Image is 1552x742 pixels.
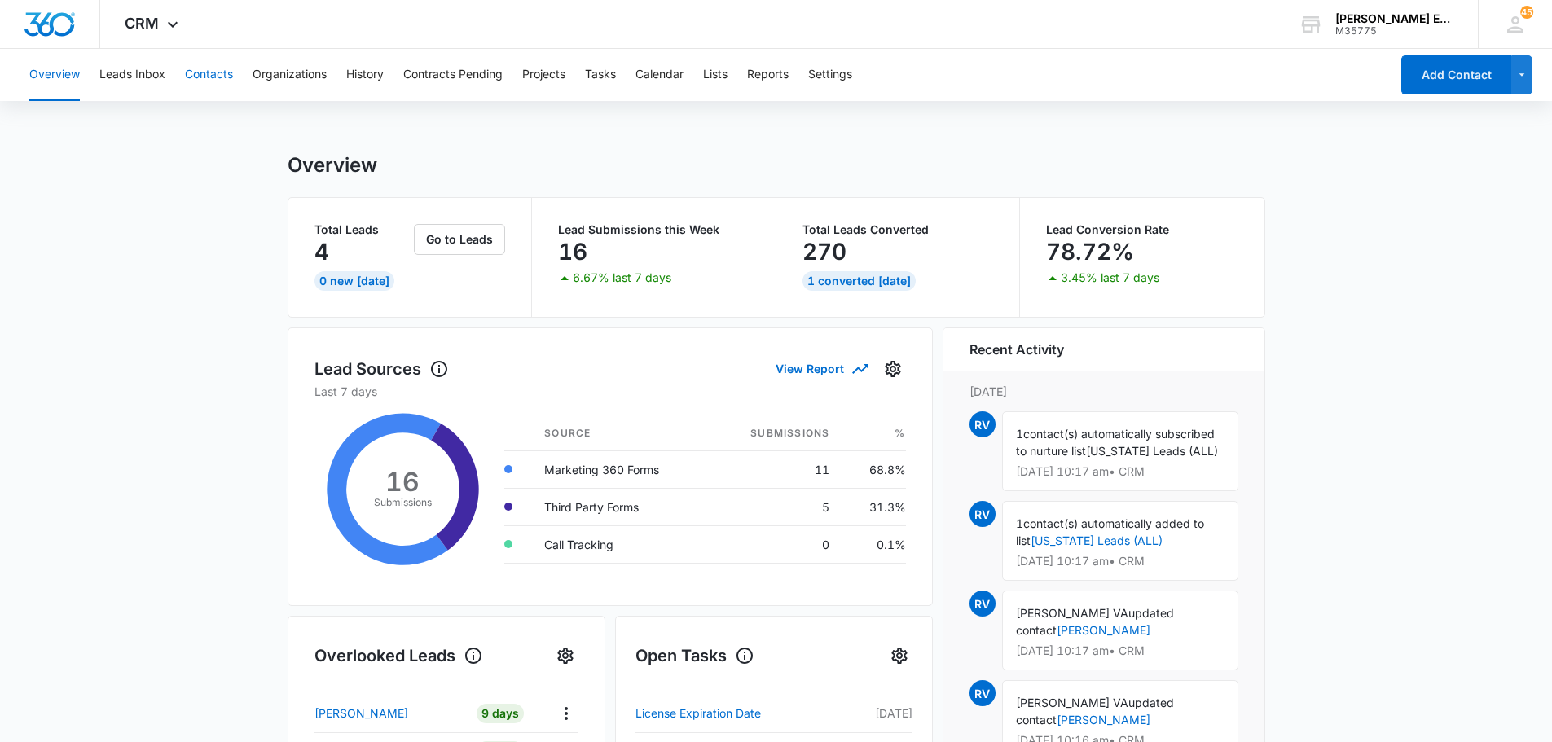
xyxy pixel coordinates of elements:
div: 9 Days [477,704,524,723]
td: Third Party Forms [531,488,710,525]
button: Actions [553,700,578,726]
span: [US_STATE] Leads (ALL) [1086,444,1218,458]
button: Reports [747,49,789,101]
p: 16 [558,239,587,265]
td: 68.8% [842,450,905,488]
td: 11 [710,450,842,488]
p: 4 [314,239,329,265]
button: Settings [552,643,578,669]
th: Source [531,416,710,451]
div: 1 Converted [DATE] [802,271,916,291]
button: Overview [29,49,80,101]
span: RV [969,411,996,437]
p: Lead Submissions this Week [558,224,750,235]
button: View Report [776,354,867,383]
button: Go to Leads [414,224,505,255]
span: 1 [1016,516,1023,530]
button: Settings [886,643,912,669]
button: Lists [703,49,728,101]
p: Total Leads Converted [802,224,994,235]
button: Organizations [253,49,327,101]
span: RV [969,591,996,617]
span: 45 [1520,6,1533,19]
p: Lead Conversion Rate [1046,224,1238,235]
button: Calendar [635,49,684,101]
p: [DATE] [969,383,1238,400]
p: 270 [802,239,846,265]
span: RV [969,680,996,706]
span: contact(s) automatically subscribed to nurture list [1016,427,1215,458]
p: [PERSON_NAME] [314,705,408,722]
td: Marketing 360 Forms [531,450,710,488]
button: Tasks [585,49,616,101]
span: [PERSON_NAME] VA [1016,606,1128,620]
span: [PERSON_NAME] VA [1016,696,1128,709]
p: 6.67% last 7 days [573,272,671,283]
div: 0 New [DATE] [314,271,394,291]
h1: Overview [288,153,377,178]
button: Contracts Pending [403,49,503,101]
p: Total Leads [314,224,411,235]
button: Add Contact [1401,55,1511,94]
div: notifications count [1520,6,1533,19]
button: Settings [808,49,852,101]
a: Go to Leads [414,232,505,246]
a: License Expiration Date [635,704,849,723]
span: 1 [1016,427,1023,441]
p: [DATE] 10:17 am • CRM [1016,466,1224,477]
a: [PERSON_NAME] [1057,623,1150,637]
p: Last 7 days [314,383,906,400]
p: [DATE] 10:17 am • CRM [1016,555,1224,567]
h1: Overlooked Leads [314,643,483,668]
p: 78.72% [1046,239,1134,265]
a: [US_STATE] Leads (ALL) [1031,533,1163,547]
p: 3.45% last 7 days [1061,272,1159,283]
span: RV [969,501,996,527]
th: Submissions [710,416,842,451]
button: Leads Inbox [99,49,165,101]
h1: Open Tasks [635,643,754,668]
a: [PERSON_NAME] [1057,713,1150,727]
button: History [346,49,384,101]
p: [DATE] 10:17 am • CRM [1016,645,1224,656]
h1: Lead Sources [314,357,449,381]
button: Settings [880,356,906,382]
div: account name [1335,12,1454,25]
td: 0.1% [842,525,905,563]
td: 31.3% [842,488,905,525]
span: contact(s) automatically added to list [1016,516,1204,547]
h6: Recent Activity [969,340,1064,359]
div: account id [1335,25,1454,37]
span: CRM [125,15,159,32]
a: [PERSON_NAME] [314,705,464,722]
p: [DATE] [848,705,912,722]
td: 5 [710,488,842,525]
td: 0 [710,525,842,563]
button: Contacts [185,49,233,101]
button: Projects [522,49,565,101]
td: Call Tracking [531,525,710,563]
th: % [842,416,905,451]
